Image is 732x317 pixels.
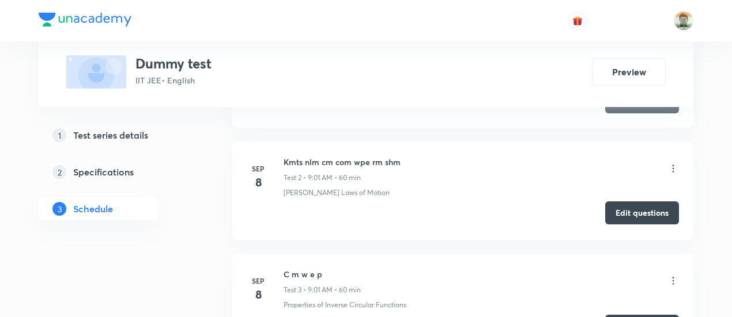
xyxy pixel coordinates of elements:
p: 3 [52,202,66,216]
h4: 8 [247,286,270,303]
h6: Sep [247,163,270,174]
img: Ram Mohan Raav [674,11,693,30]
h6: Kmts nlm cm com wpe rm shm [284,156,401,168]
a: 2Specifications [39,161,195,184]
p: Test 2 • 9:01 AM • 60 min [284,173,361,183]
a: Company Logo [39,13,131,29]
img: fallback-thumbnail.png [66,55,126,89]
h5: Test series details [73,128,148,142]
h6: C m w e p [284,268,361,280]
h3: Dummy test [135,55,212,72]
h5: Specifications [73,165,134,179]
h5: Schedule [73,202,113,216]
p: Test 3 • 9:01 AM • 60 min [284,285,361,295]
p: IIT JEE • English [135,74,212,86]
button: Edit questions [605,201,679,224]
p: Properties of Inverse Circular Functions [284,300,406,310]
button: Preview [592,58,666,86]
button: avatar [568,12,587,30]
p: [PERSON_NAME] Laws of Motion [284,188,390,198]
img: Company Logo [39,13,131,26]
img: avatar [572,16,583,26]
h4: 8 [247,174,270,191]
p: 1 [52,128,66,142]
p: 2 [52,165,66,179]
h6: Sep [247,276,270,286]
a: 1Test series details [39,124,195,147]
